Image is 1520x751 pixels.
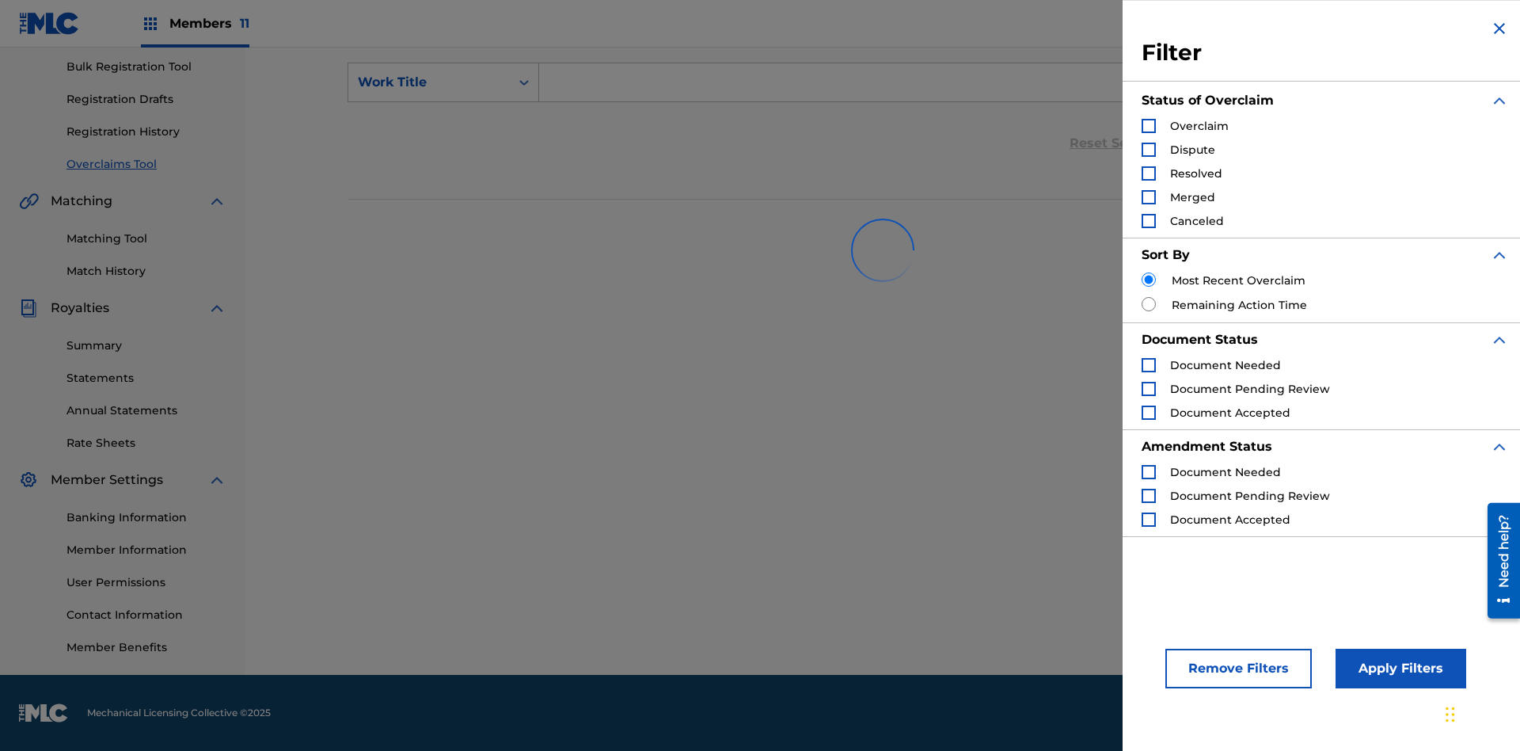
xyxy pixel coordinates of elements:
a: Overclaims Tool [66,156,226,173]
span: Merged [1170,190,1215,204]
img: expand [1490,246,1509,265]
a: Statements [66,370,226,387]
span: Member Settings [51,471,163,490]
span: Document Accepted [1170,406,1290,420]
span: Document Needed [1170,465,1281,479]
span: 11 [240,16,249,31]
img: expand [1490,91,1509,110]
a: Member Benefits [66,639,226,656]
a: Contact Information [66,607,226,623]
div: Work Title [358,73,500,92]
img: expand [207,471,226,490]
span: Mechanical Licensing Collective © 2025 [87,706,271,720]
span: Document Pending Review [1170,382,1330,396]
div: Drag [1446,691,1455,738]
strong: Status of Overclaim [1142,93,1274,108]
span: Royalties [51,299,109,318]
a: Match History [66,263,226,280]
iframe: Chat Widget [1441,675,1520,751]
a: Registration History [66,124,226,140]
span: Document Accepted [1170,513,1290,527]
img: expand [207,192,226,211]
span: Document Needed [1170,358,1281,372]
a: User Permissions [66,574,226,591]
img: logo [19,703,68,722]
a: Annual Statements [66,402,226,419]
span: Overclaim [1170,119,1229,133]
a: Registration Drafts [66,91,226,108]
span: Resolved [1170,166,1222,181]
strong: Amendment Status [1142,439,1272,454]
img: expand [1490,437,1509,456]
img: Top Rightsholders [141,14,160,33]
form: Search Form [348,63,1418,175]
img: close [1490,19,1509,38]
img: Matching [19,192,39,211]
h3: Filter [1142,39,1509,67]
img: preloader [846,214,918,286]
img: expand [207,299,226,318]
a: Summary [66,337,226,354]
label: Remaining Action Time [1172,297,1307,314]
a: Bulk Registration Tool [66,59,226,75]
a: Banking Information [66,509,226,526]
button: Apply Filters [1336,649,1466,688]
span: Dispute [1170,143,1215,157]
img: expand [1490,330,1509,349]
strong: Document Status [1142,332,1258,347]
a: Matching Tool [66,231,226,247]
img: Member Settings [19,471,38,490]
span: Matching [51,192,112,211]
button: Remove Filters [1165,649,1312,688]
a: Member Information [66,542,226,558]
iframe: Resource Center [1476,497,1520,627]
img: Royalties [19,299,38,318]
span: Members [169,14,249,32]
span: Document Pending Review [1170,489,1330,503]
a: Rate Sheets [66,435,226,452]
img: MLC Logo [19,12,80,35]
